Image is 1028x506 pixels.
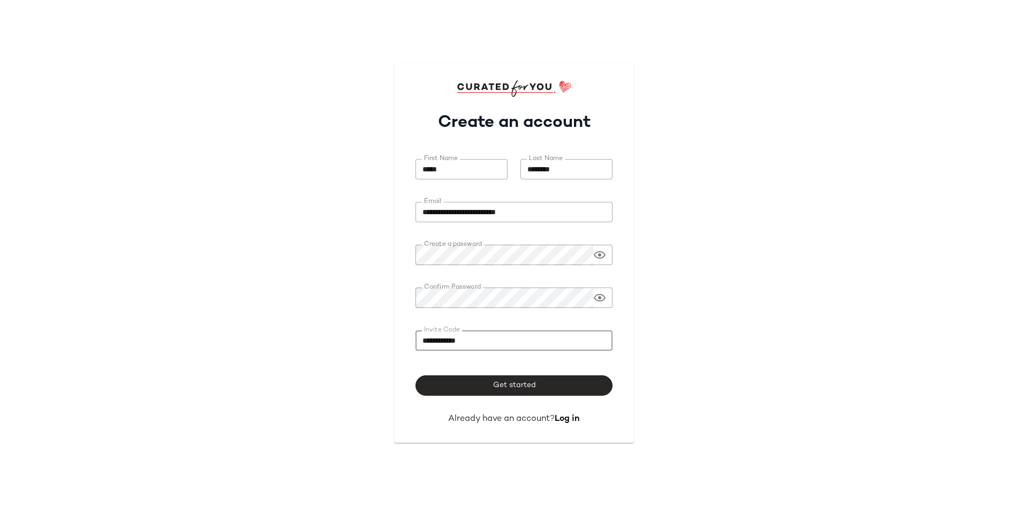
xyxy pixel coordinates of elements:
[415,375,613,396] button: Get started
[555,414,580,424] a: Log in
[457,80,572,96] img: cfy_login_logo.DGdB1djN.svg
[448,414,555,424] span: Already have an account?
[492,381,535,390] span: Get started
[415,97,613,142] h1: Create an account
